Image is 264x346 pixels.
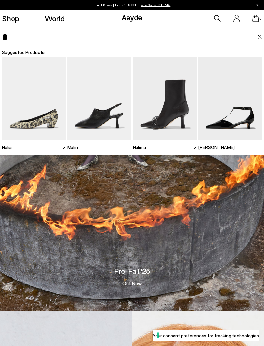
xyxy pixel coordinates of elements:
span: [PERSON_NAME] [198,144,235,151]
img: svg%3E [193,146,197,149]
a: 0 [252,15,259,22]
span: Navigate to /collections/ss25-final-sizes [141,3,170,7]
img: close.svg [257,35,262,39]
a: Shop [2,15,19,22]
img: svg%3E [62,146,66,149]
a: Out Now [122,281,142,286]
img: svg%3E [259,146,262,149]
a: Helia [2,140,66,155]
h3: Pre-Fall '25 [114,267,150,275]
span: Helia [2,144,12,151]
img: Descriptive text [2,57,66,140]
button: Your consent preferences for tracking technologies [153,330,259,341]
a: Aeyde [122,13,142,22]
label: Your consent preferences for tracking technologies [153,332,259,339]
img: Descriptive text [133,57,197,140]
img: svg%3E [128,146,131,149]
a: Malin [67,140,131,155]
h2: Suggested Products: [2,49,262,55]
span: Malin [67,144,78,151]
a: Halima [133,140,197,155]
p: Final Sizes | Extra 15% Off [94,2,171,8]
a: World [45,15,65,22]
a: [PERSON_NAME] [198,140,262,155]
img: Descriptive text [67,57,131,140]
span: 0 [259,17,262,20]
img: Descriptive text [198,57,262,140]
span: Halima [133,144,146,151]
